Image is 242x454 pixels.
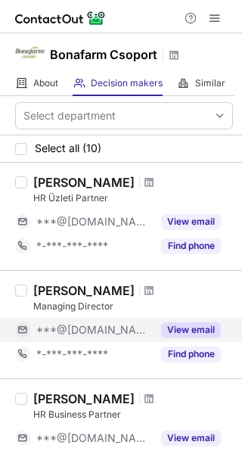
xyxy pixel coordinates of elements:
[35,142,101,154] span: Select all (10)
[161,322,221,337] button: Reveal Button
[36,215,152,229] span: ***@[DOMAIN_NAME]
[15,9,106,27] img: ContactOut v5.3.10
[33,191,233,205] div: HR Üzleti Partner
[33,283,135,298] div: [PERSON_NAME]
[33,408,233,421] div: HR Business Partner
[33,77,58,89] span: About
[91,77,163,89] span: Decision makers
[36,431,152,445] span: ***@[DOMAIN_NAME]
[15,37,45,67] img: 7b22911a7ec8ffd79fcc8cdbf53f315f
[161,238,221,253] button: Reveal Button
[23,108,116,123] div: Select department
[161,214,221,229] button: Reveal Button
[36,323,152,337] span: ***@[DOMAIN_NAME]
[33,391,135,406] div: [PERSON_NAME]
[33,175,135,190] div: [PERSON_NAME]
[33,300,233,313] div: Managing Director
[161,347,221,362] button: Reveal Button
[50,45,157,64] h1: Bonafarm Csoport
[161,431,221,446] button: Reveal Button
[195,77,225,89] span: Similar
